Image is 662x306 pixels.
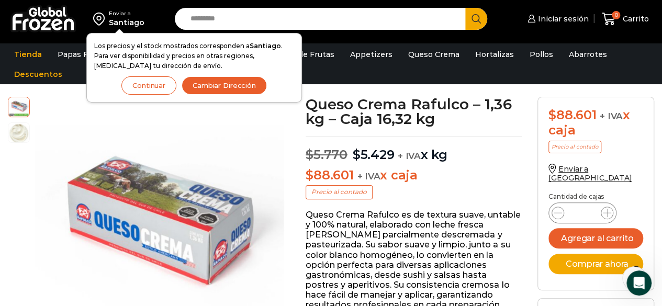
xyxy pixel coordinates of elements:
[306,167,353,183] bdi: 88.601
[109,10,144,17] div: Enviar a
[548,108,643,138] div: x caja
[470,44,519,64] a: Hortalizas
[94,41,294,71] p: Los precios y el stock mostrados corresponden a . Para ver disponibilidad y precios en otras regi...
[109,17,144,28] div: Santiago
[620,14,649,24] span: Carrito
[269,44,340,64] a: Pulpa de Frutas
[548,193,643,200] p: Cantidad de cajas
[525,8,589,29] a: Iniciar sesión
[9,64,68,84] a: Descuentos
[306,97,522,126] h1: Queso Crema Rafulco – 1,36 kg – Caja 16,32 kg
[564,44,612,64] a: Abarrotes
[573,206,592,220] input: Product quantity
[626,270,652,296] iframe: Intercom live chat
[306,147,313,162] span: $
[548,164,632,183] a: Enviar a [GEOGRAPHIC_DATA]
[182,76,267,95] button: Cambiar Dirección
[612,11,620,19] span: 0
[599,7,652,31] a: 0 Carrito
[548,254,643,274] button: Comprar ahora
[306,167,313,183] span: $
[121,76,176,95] button: Continuar
[306,168,522,183] p: x caja
[548,228,643,248] button: Agregar al carrito
[353,147,395,162] bdi: 5.429
[465,8,487,30] button: Search button
[345,44,398,64] a: Appetizers
[600,111,623,121] span: + IVA
[250,42,281,50] strong: Santiago
[93,10,109,28] img: address-field-icon.svg
[524,44,558,64] a: Pollos
[353,147,361,162] span: $
[398,151,421,161] span: + IVA
[8,96,29,117] span: queso-crema
[52,44,110,64] a: Papas Fritas
[548,141,601,153] p: Precio al contado
[357,171,380,182] span: + IVA
[8,123,29,144] span: queso-crema
[548,107,556,122] span: $
[306,137,522,163] p: x kg
[9,44,47,64] a: Tienda
[306,147,347,162] bdi: 5.770
[548,107,596,122] bdi: 88.601
[535,14,589,24] span: Iniciar sesión
[306,185,373,199] p: Precio al contado
[403,44,465,64] a: Queso Crema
